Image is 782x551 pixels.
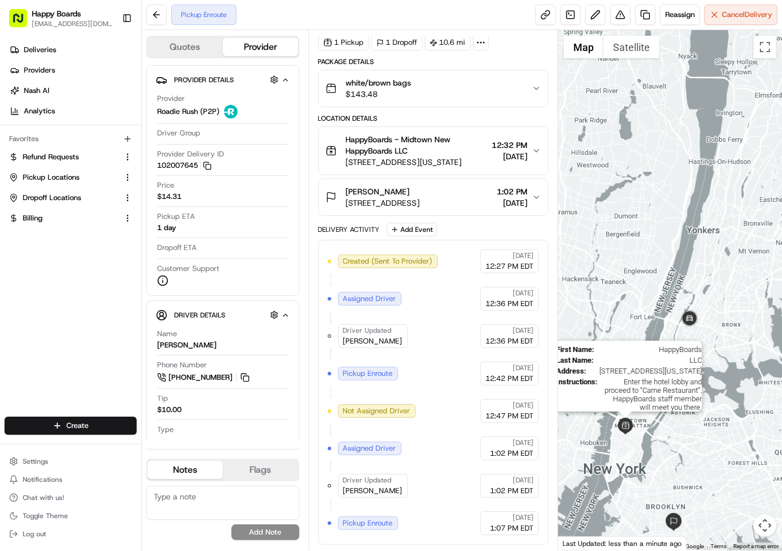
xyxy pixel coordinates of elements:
input: Clear [29,73,187,85]
span: Refund Requests [23,152,79,162]
a: Report a map error [733,543,779,549]
span: Address : [556,367,586,375]
button: HappyBoards - Midtown New HappyBoards LLC[STREET_ADDRESS][US_STATE]12:32 PM[DATE] [319,127,548,175]
span: [STREET_ADDRESS] [346,197,420,209]
button: Notes [147,461,223,479]
span: Knowledge Base [23,253,87,265]
span: API Documentation [107,253,182,265]
button: [PERSON_NAME][STREET_ADDRESS]1:02 PM[DATE] [319,179,548,215]
button: Provider Details [156,70,290,89]
div: Delivery Activity [318,225,380,234]
div: 📗 [11,255,20,264]
span: [PHONE_NUMBER] [168,372,233,383]
button: Dropoff Locations [5,189,137,207]
span: [PERSON_NAME] [PERSON_NAME] [35,176,150,185]
img: 1732323095091-59ea418b-cfe3-43c8-9ae0-d0d06d6fd42c [24,108,44,129]
span: [STREET_ADDRESS][US_STATE] [346,156,487,168]
span: 1:02 PM [497,186,527,197]
span: Reassign [665,10,695,20]
span: Provider Details [174,75,234,84]
div: Past conversations [11,147,76,156]
button: white/brown bags$143.48 [319,70,548,107]
span: 1:02 PM EDT [490,448,534,459]
span: Name [157,329,177,339]
span: [PERSON_NAME] [343,486,403,496]
button: [EMAIL_ADDRESS][DOMAIN_NAME] [32,19,113,28]
img: Nash [11,11,34,34]
a: Nash AI [5,82,141,100]
button: Quotes [147,38,223,56]
span: [DATE] [513,476,534,485]
div: 1 day [157,223,176,233]
span: LLC [598,356,702,364]
span: [DATE] [513,289,534,298]
button: Create [5,417,137,435]
span: [DATE] [497,197,527,209]
span: Last Name : [556,356,594,364]
span: Roadie Rush (P2P) [157,107,219,117]
span: [DATE] [513,326,534,335]
span: Not Assigned Driver [343,406,411,416]
span: First Name : [556,345,594,354]
div: 1 [622,447,635,460]
span: Customer Support [157,264,219,274]
button: Pickup Locations [5,168,137,187]
div: $10.00 [157,405,181,415]
button: Show satellite imagery [603,36,660,58]
span: Driver Group [157,128,200,138]
button: Provider [223,38,298,56]
span: Created (Sent To Provider) [343,256,433,266]
span: Driver Details [174,311,225,320]
span: Settings [23,457,48,466]
span: [DATE] [513,251,534,260]
span: 12:32 PM [492,139,527,151]
button: Notifications [5,472,137,488]
p: Welcome 👋 [11,45,206,63]
span: Assigned Driver [343,443,396,453]
span: 1:07 PM EDT [490,523,534,533]
a: Refund Requests [9,152,119,162]
span: [DATE] [513,438,534,447]
span: • [37,206,41,215]
a: Providers [5,61,141,79]
span: 12:36 PM EDT [485,299,534,309]
span: 12:47 PM EDT [485,411,534,421]
span: [DATE] [513,401,534,410]
button: 102007645 [157,160,212,171]
span: • [153,176,157,185]
span: Chat with us! [23,493,64,502]
span: [DATE] [492,151,527,162]
span: [DATE] [44,206,67,215]
img: 1736555255976-a54dd68f-1ca7-489b-9aae-adbdc363a1c4 [23,176,32,185]
div: [PERSON_NAME] [157,340,217,350]
span: Driver Updated [343,326,392,335]
span: Cancel Delivery [722,10,772,20]
span: [STREET_ADDRESS][US_STATE] [591,367,702,375]
div: Location Details [318,114,548,123]
span: Type [157,425,174,435]
div: 1 Dropoff [371,35,422,50]
span: 12:36 PM EDT [485,336,534,346]
button: Map camera controls [754,514,776,537]
button: Refund Requests [5,148,137,166]
a: Open this area in Google Maps (opens a new window) [561,536,598,550]
span: Instructions : [556,378,598,412]
span: Log out [23,529,46,539]
span: 12:42 PM EDT [485,374,534,384]
button: Billing [5,209,137,227]
span: Analytics [24,106,55,116]
span: Create [66,421,88,431]
a: Analytics [5,102,141,120]
span: Pylon [113,281,137,290]
span: Provider Delivery ID [157,149,224,159]
div: 10.6 mi [425,35,471,50]
span: Toggle Theme [23,511,68,520]
span: Pickup ETA [157,211,195,222]
button: Flags [223,461,298,479]
span: [DATE] [513,363,534,372]
div: We're available if you need us! [51,120,156,129]
span: Price [157,180,174,190]
span: HappyBoards [599,345,702,354]
span: Pickup Enroute [343,368,393,379]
